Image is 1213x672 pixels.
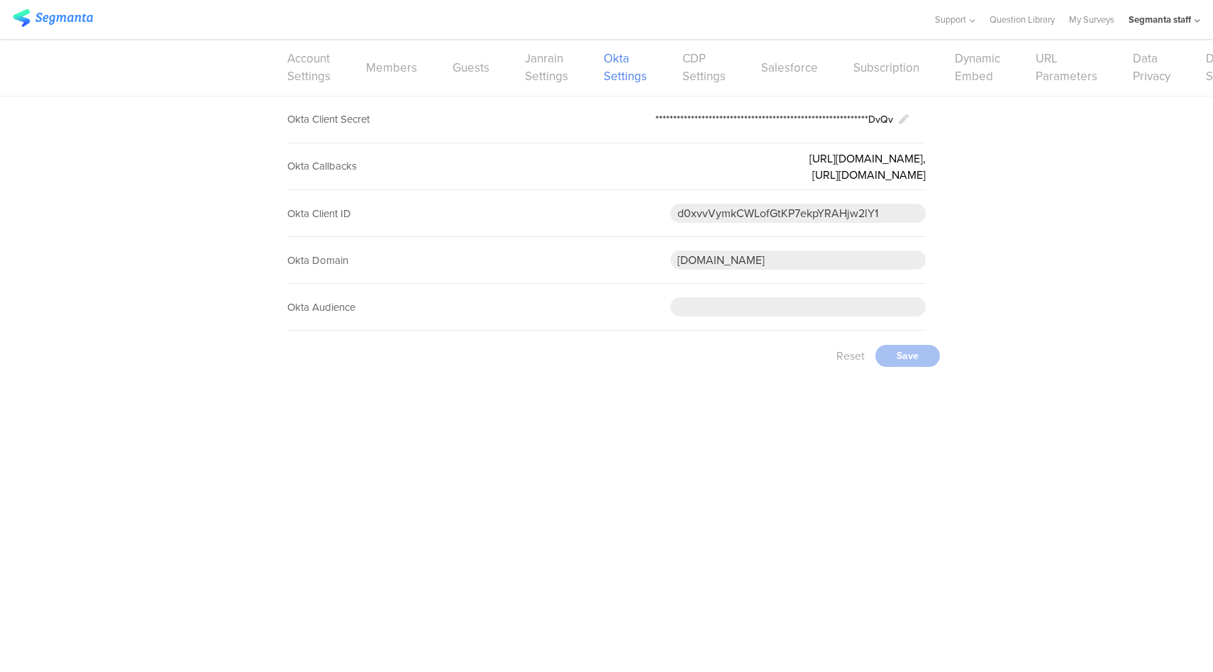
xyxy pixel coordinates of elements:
[287,299,355,315] sg-field-title: Okta Audience
[809,150,926,183] div: [URL][DOMAIN_NAME], [URL][DOMAIN_NAME]
[366,59,417,77] a: Members
[525,50,568,85] a: Janrain Settings
[1133,50,1170,85] a: Data Privacy
[287,50,331,85] a: Account Settings
[287,253,348,268] sg-field-title: Okta Domain
[13,9,93,27] img: segmanta logo
[287,206,351,221] sg-field-title: Okta Client ID
[682,50,726,85] a: CDP Settings
[935,13,966,26] span: Support
[670,250,926,270] input: Okta Domain
[1129,13,1191,26] div: Segmanta staff
[761,59,818,77] a: Salesforce
[670,297,926,316] input: Okta Audience
[955,50,1000,85] a: Dynamic Embed
[453,59,489,77] a: Guests
[287,112,370,127] div: Okta Client Secret
[670,204,926,223] input: Okta Client ID
[287,159,357,174] div: Okta Callbacks
[853,59,919,77] a: Subscription
[1036,50,1097,85] a: URL Parameters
